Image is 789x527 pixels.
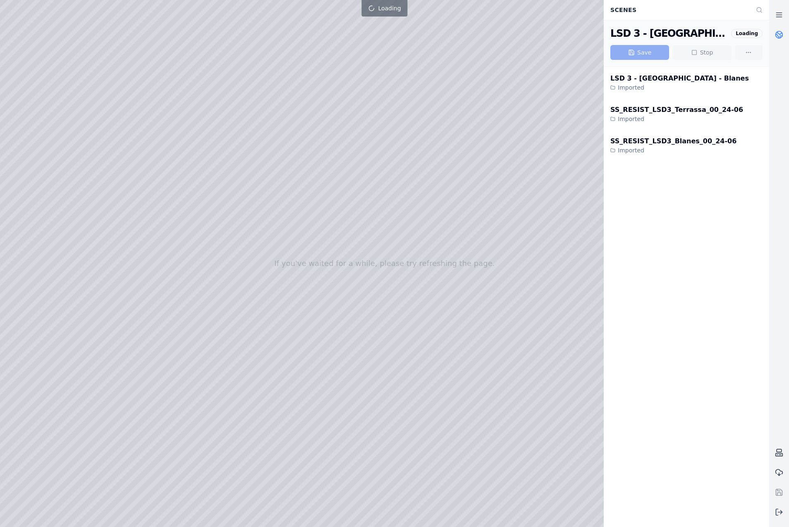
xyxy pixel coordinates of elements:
[605,2,751,18] div: Scenes
[610,27,728,40] div: LSD 3 - Catalonia - Blanes
[610,115,743,123] div: Imported
[610,105,743,115] div: SS_RESIST_LSD3_Terrassa_00_24-06
[610,146,736,154] div: Imported
[731,29,763,38] div: Loading
[610,136,736,146] div: SS_RESIST_LSD3_Blanes_00_24-06
[378,4,401,12] span: Loading
[610,83,749,92] div: Imported
[610,74,749,83] div: LSD 3 - [GEOGRAPHIC_DATA] - Blanes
